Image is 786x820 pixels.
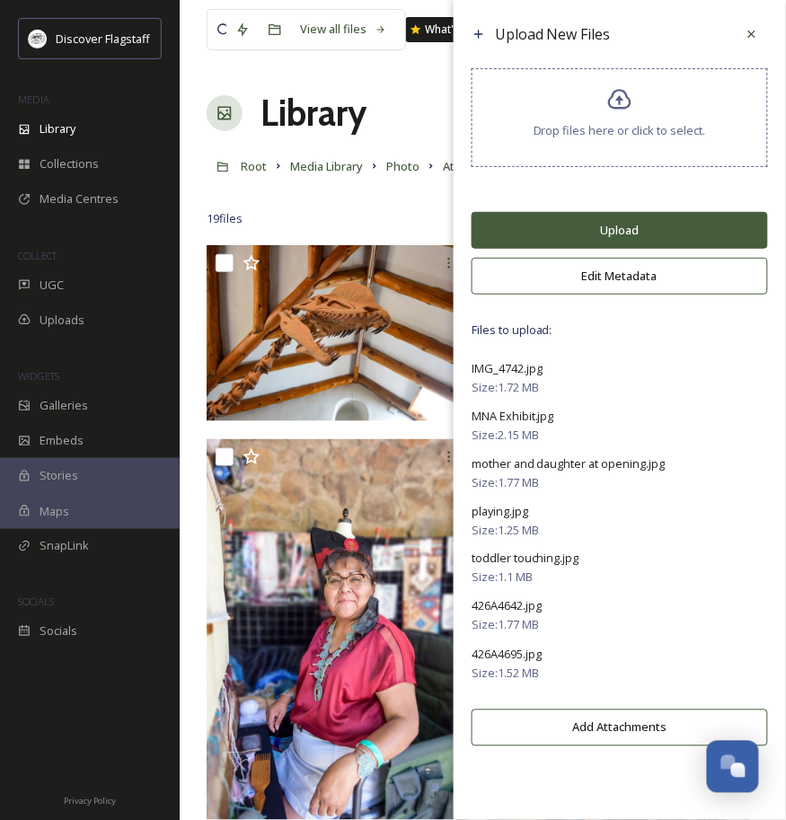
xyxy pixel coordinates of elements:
span: playing.jpg [472,503,528,519]
a: Library [261,86,367,140]
span: Size: 1.77 MB [472,474,539,491]
span: SOCIALS [18,595,54,609]
span: Embeds [40,432,84,449]
img: DSC_0019_Museum.JPG [207,245,470,420]
span: Root [241,158,267,174]
button: Add Attachments [472,710,768,746]
span: Media Library [290,158,363,174]
span: Collections [40,155,99,172]
span: Size: 2.15 MB [472,427,539,444]
button: Open Chat [707,741,759,793]
span: Socials [40,623,77,640]
span: Size: 1.72 MB [472,379,539,396]
a: Photo [386,155,419,177]
span: toddler touching.jpg [472,551,579,567]
a: View all files [291,12,396,47]
span: Upload New Files [495,24,611,44]
span: COLLECT [18,249,57,262]
span: Photo [386,158,419,174]
span: Size: 1.77 MB [472,617,539,634]
span: MEDIA [18,93,49,106]
span: Size: 1.52 MB [472,666,539,683]
span: Stories [40,467,78,484]
span: Size: 1.25 MB [472,522,539,539]
span: Maps [40,503,69,520]
span: IMG_4742.jpg [472,360,543,376]
span: MNA Exhibit.jpg [472,408,554,424]
a: Root [241,155,267,177]
span: Attractions [443,158,503,174]
span: Media Centres [40,190,119,207]
span: Discover Flagstaff [56,31,150,47]
span: mother and daughter at opening.jpg [472,455,666,472]
span: 426A4642.jpg [472,598,542,614]
span: Privacy Policy [64,796,116,807]
span: Library [40,120,75,137]
a: Privacy Policy [64,789,116,811]
button: Edit Metadata [472,258,768,295]
span: Size: 1.1 MB [472,569,533,586]
span: 19 file s [207,210,243,227]
span: Galleries [40,397,88,414]
a: Media Library [290,155,363,177]
a: Attractions [443,155,503,177]
button: Upload [472,212,768,249]
span: Uploads [40,312,84,329]
span: WIDGETS [18,369,59,383]
a: What's New [406,17,496,42]
span: UGC [40,277,64,294]
span: Drop files here or click to select. [534,122,706,139]
img: Untitled%20design%20(1).png [29,30,47,48]
span: 426A4695.jpg [472,647,542,663]
span: SnapLink [40,538,89,555]
span: Files to upload: [472,322,768,339]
